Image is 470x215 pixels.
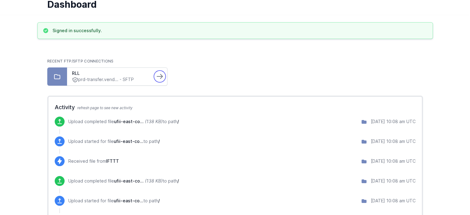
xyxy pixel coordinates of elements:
span: ufii-east-coast_inventory_report_for_matthew_ohearn_llc.csv [114,198,143,203]
h3: Signed in successfully. [53,28,102,34]
p: Upload completed file to path [68,178,179,184]
h2: Recent FTP/SFTP Connections [47,59,423,64]
div: [DATE] 10:08 am UTC [371,178,416,184]
p: Upload completed file to path [68,118,179,125]
span: refresh page to see new activity [77,105,133,110]
div: [DATE] 10:08 am UTC [371,198,416,204]
p: Upload started for file to path [68,198,160,204]
span: / [177,119,179,124]
span: / [158,198,160,203]
div: [DATE] 10:08 am UTC [371,138,416,144]
div: [DATE] 10:08 am UTC [371,118,416,125]
span: ufii-east-coast_inventory_report_for_matthew_ohearn_llc.csv [114,178,144,183]
h2: Activity [55,103,416,112]
span: / [158,139,160,144]
i: (138 KB) [145,119,163,124]
span: ufii-east-coast_inventory_report_for_matthew_ohearn_llc.csv [114,119,144,124]
p: Received file from [68,158,119,164]
div: [DATE] 10:08 am UTC [371,158,416,164]
span: ufii-east-coast_inventory_report_for_matthew_ohearn_llc.csv [114,139,143,144]
p: Upload started for file to path [68,138,160,144]
span: IFTTT [106,158,119,164]
span: / [177,178,179,183]
iframe: Drift Widget Chat Controller [439,184,463,208]
a: RLL [72,70,150,76]
a: prd-transfer.vend... - SFTP [72,76,150,83]
i: (138 KB) [145,178,163,183]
